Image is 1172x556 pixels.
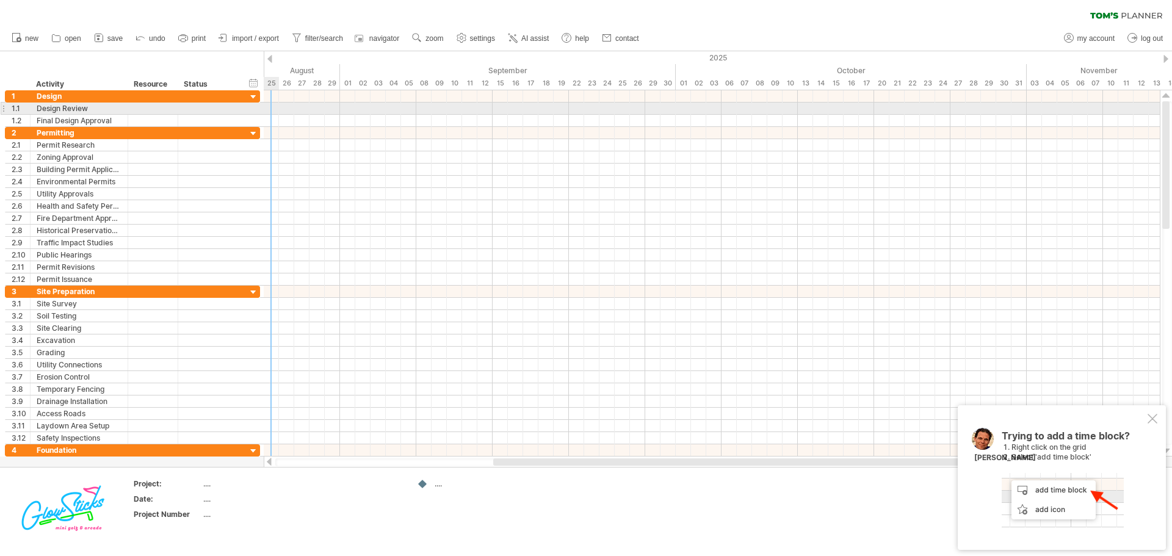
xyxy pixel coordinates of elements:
[1149,77,1164,90] div: Thursday, 13 November 2025
[203,494,306,504] div: ....
[722,77,737,90] div: Monday, 6 October 2025
[432,77,447,90] div: Tuesday, 9 September 2025
[508,77,523,90] div: Tuesday, 16 September 2025
[12,261,30,273] div: 2.11
[538,77,554,90] div: Thursday, 18 September 2025
[523,77,538,90] div: Wednesday, 17 September 2025
[645,77,660,90] div: Monday, 29 September 2025
[920,77,935,90] div: Thursday, 23 October 2025
[305,34,343,43] span: filter/search
[132,31,169,46] a: undo
[37,249,121,261] div: Public Hearings
[37,127,121,139] div: Permitting
[752,77,767,90] div: Wednesday, 8 October 2025
[386,77,401,90] div: Thursday, 4 September 2025
[12,359,30,370] div: 3.6
[615,77,630,90] div: Thursday, 25 September 2025
[462,77,477,90] div: Thursday, 11 September 2025
[215,31,283,46] a: import / export
[12,151,30,163] div: 2.2
[1011,452,1145,463] li: Select 'add time block'
[9,31,42,46] a: new
[37,334,121,346] div: Excavation
[559,31,593,46] a: help
[36,78,121,90] div: Activity
[37,432,121,444] div: Safety Inspections
[37,261,121,273] div: Permit Revisions
[264,77,279,90] div: Monday, 25 August 2025
[25,34,38,43] span: new
[134,494,201,504] div: Date:
[340,77,355,90] div: Monday, 1 September 2025
[1042,77,1057,90] div: Tuesday, 4 November 2025
[950,77,966,90] div: Monday, 27 October 2025
[12,383,30,395] div: 3.8
[813,77,828,90] div: Tuesday, 14 October 2025
[12,237,30,248] div: 2.9
[844,77,859,90] div: Thursday, 16 October 2025
[371,77,386,90] div: Wednesday, 3 September 2025
[12,395,30,407] div: 3.9
[12,286,30,297] div: 3
[37,188,121,200] div: Utility Approvals
[12,298,30,309] div: 3.1
[12,176,30,187] div: 2.4
[37,298,121,309] div: Site Survey
[203,478,306,489] div: ....
[409,31,447,46] a: zoom
[37,371,121,383] div: Erosion Control
[134,509,201,519] div: Project Number
[691,77,706,90] div: Thursday, 2 October 2025
[12,420,30,431] div: 3.11
[12,200,30,212] div: 2.6
[1118,77,1134,90] div: Tuesday, 11 November 2025
[783,77,798,90] div: Friday, 10 October 2025
[12,347,30,358] div: 3.5
[12,371,30,383] div: 3.7
[521,34,549,43] span: AI assist
[12,334,30,346] div: 3.4
[203,509,306,519] div: ....
[37,395,121,407] div: Drainage Installation
[369,34,399,43] span: navigator
[289,31,347,46] a: filter/search
[353,31,403,46] a: navigator
[584,77,599,90] div: Tuesday, 23 September 2025
[966,77,981,90] div: Tuesday, 28 October 2025
[1077,34,1115,43] span: my account
[1103,77,1118,90] div: Monday, 10 November 2025
[37,139,121,151] div: Permit Research
[12,127,30,139] div: 2
[974,453,1036,463] div: [PERSON_NAME]
[477,77,493,90] div: Friday, 12 September 2025
[599,31,643,46] a: contact
[149,34,165,43] span: undo
[935,77,950,90] div: Friday, 24 October 2025
[12,408,30,419] div: 3.10
[1057,77,1073,90] div: Wednesday, 5 November 2025
[12,322,30,334] div: 3.3
[12,432,30,444] div: 3.12
[401,77,416,90] div: Friday, 5 September 2025
[37,115,121,126] div: Final Design Approval
[12,90,30,102] div: 1
[435,478,501,489] div: ....
[889,77,905,90] div: Tuesday, 21 October 2025
[12,164,30,175] div: 2.3
[575,34,589,43] span: help
[12,103,30,114] div: 1.1
[12,139,30,151] div: 2.1
[505,31,552,46] a: AI assist
[37,212,121,224] div: Fire Department Approval
[340,64,676,77] div: September 2025
[37,322,121,334] div: Site Clearing
[12,188,30,200] div: 2.5
[37,225,121,236] div: Historical Preservation Approval
[981,77,996,90] div: Wednesday, 29 October 2025
[1088,77,1103,90] div: Friday, 7 November 2025
[12,273,30,285] div: 2.12
[37,273,121,285] div: Permit Issuance
[1061,31,1118,46] a: my account
[676,77,691,90] div: Wednesday, 1 October 2025
[37,164,121,175] div: Building Permit Application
